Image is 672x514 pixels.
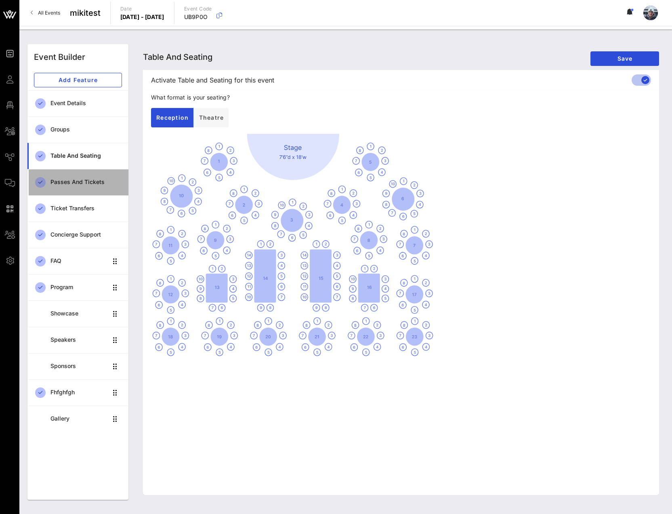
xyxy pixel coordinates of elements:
a: Groups [27,116,128,143]
span: Add Feature [41,76,115,83]
button: Reception [151,108,193,127]
span: All Events [38,10,60,16]
span: Theatre [198,114,224,121]
a: Gallery [27,406,128,432]
div: Event Details [50,100,122,107]
span: Save [597,55,653,62]
p: [DATE] - [DATE] [120,13,164,21]
a: Program [27,274,128,300]
div: Passes and Tickets [50,179,122,186]
button: Add Feature [34,73,122,87]
span: mikitest [70,7,101,19]
p: What format is your seating? [151,93,651,102]
div: Sponsors [50,363,107,370]
div: Groups [50,126,122,133]
div: Concierge Support [50,231,122,238]
div: FAQ [50,258,107,264]
a: Event Details [27,90,128,116]
div: Program [50,284,107,291]
a: Passes and Tickets [27,169,128,195]
a: Showcase [27,300,128,327]
a: Concierge Support [27,222,128,248]
a: Table and Seating [27,143,128,169]
div: Gallery [50,415,107,422]
a: All Events [26,6,65,19]
span: Reception [156,114,189,121]
div: fhfghfgh [50,389,107,396]
a: Ticket Transfers [27,195,128,222]
button: Theatre [193,108,229,127]
a: Sponsors [27,353,128,379]
a: FAQ [27,248,128,274]
p: UB9P0O [184,13,212,21]
div: Speakers [50,336,107,343]
button: Save [590,51,659,66]
a: Speakers [27,327,128,353]
span: Table and Seating [143,52,212,62]
div: Event Builder [34,51,85,63]
div: Showcase [50,310,107,317]
div: Table and Seating [50,152,122,159]
div: Ticket Transfers [50,205,122,212]
span: Activate Table and Seating for this event [151,75,274,85]
a: fhfghfgh [27,379,128,406]
p: Date [120,5,164,13]
p: Event Code [184,5,212,13]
